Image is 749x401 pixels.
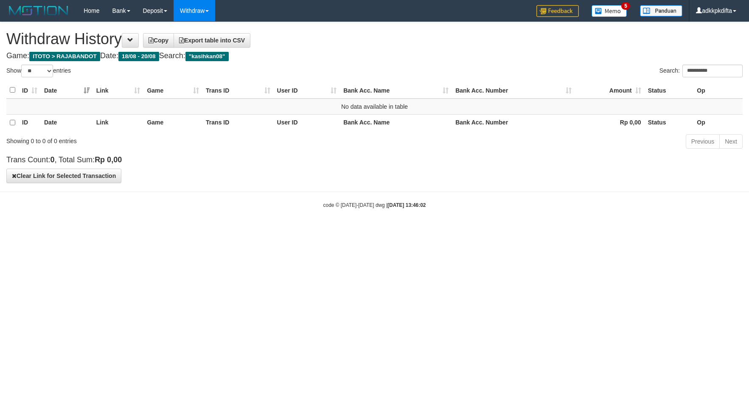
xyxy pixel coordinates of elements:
th: Bank Acc. Number: activate to sort column ascending [452,82,575,99]
a: Export table into CSV [174,33,250,48]
th: Link: activate to sort column ascending [93,82,144,99]
th: Link [93,114,144,131]
th: ID: activate to sort column ascending [19,82,41,99]
input: Search: [682,65,743,77]
h4: Trans Count: , Total Sum: [6,156,743,164]
small: code © [DATE]-[DATE] dwg | [323,202,426,208]
th: ID [19,114,41,131]
strong: 0 [50,155,54,164]
th: Op [693,114,743,131]
select: Showentries [21,65,53,77]
img: Button%20Memo.svg [592,5,627,17]
th: Op [693,82,743,99]
th: Trans ID: activate to sort column ascending [202,82,274,99]
th: Game [143,114,202,131]
span: Copy [149,37,168,44]
h1: Withdraw History [6,31,743,48]
label: Show entries [6,65,71,77]
th: Date: activate to sort column ascending [41,82,93,99]
strong: [DATE] 13:46:02 [387,202,426,208]
button: Clear Link for Selected Transaction [6,169,121,183]
a: Next [719,134,743,149]
th: Bank Acc. Name: activate to sort column ascending [340,82,452,99]
td: No data available in table [6,99,743,115]
strong: Rp 0,00 [620,119,641,126]
img: panduan.png [640,5,682,17]
label: Search: [659,65,743,77]
th: User ID [274,114,340,131]
th: Bank Acc. Number [452,114,575,131]
img: MOTION_logo.png [6,4,71,17]
h4: Game: Date: Search: [6,52,743,60]
span: 5 [621,2,630,10]
th: Date [41,114,93,131]
span: "kasihkan08" [185,52,229,61]
div: Showing 0 to 0 of 0 entries [6,133,306,145]
th: Status [645,114,694,131]
a: Previous [686,134,720,149]
th: User ID: activate to sort column ascending [274,82,340,99]
span: ITOTO > RAJABANDOT [29,52,100,61]
a: Copy [143,33,174,48]
span: 18/08 - 20/08 [118,52,159,61]
th: Amount: activate to sort column ascending [575,82,645,99]
span: Export table into CSV [179,37,245,44]
strong: Rp 0,00 [95,155,122,164]
th: Bank Acc. Name [340,114,452,131]
img: Feedback.jpg [536,5,579,17]
th: Trans ID [202,114,274,131]
th: Game: activate to sort column ascending [143,82,202,99]
th: Status [645,82,694,99]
